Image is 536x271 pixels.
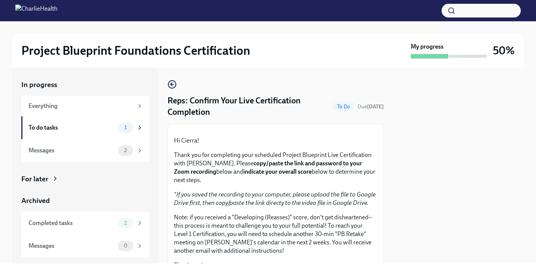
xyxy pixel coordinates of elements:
div: For later [21,174,48,184]
span: 1 [120,125,131,130]
strong: [DATE] [367,103,384,110]
span: 2 [120,220,131,226]
strong: copy/paste the link and password to your Zoom recording [174,160,362,175]
strong: indicate your overall score [243,168,312,175]
span: Due [357,103,384,110]
p: Note: if you received a "Developing (Reasses)" score, don't get disheartened--this process is mea... [174,213,377,255]
div: Messages [29,146,115,155]
div: Completed tasks [29,219,115,227]
span: October 2nd, 2025 10:00 [357,103,384,110]
a: Messages2 [21,139,149,162]
em: If you saved the recording to your computer, please upload the file to Google Drive first, then c... [174,191,376,206]
div: Everything [29,102,133,110]
a: Archived [21,196,149,206]
div: To do tasks [29,124,115,132]
span: 0 [119,243,132,249]
img: CharlieHealth [15,5,57,17]
p: Hi Cierra! [174,136,377,145]
a: In progress [21,80,149,90]
h4: Reps: Confirm Your Live Certification Completion [167,95,330,118]
a: Messages0 [21,235,149,257]
span: 2 [120,147,131,153]
span: To Do [333,104,354,109]
h2: Project Blueprint Foundations Certification [21,43,250,58]
strong: My progress [411,43,443,51]
a: Everything [21,96,149,116]
h3: 50% [493,44,515,57]
a: For later [21,174,149,184]
a: To do tasks1 [21,116,149,139]
div: Messages [29,242,115,250]
p: Thank you for completing your scheduled Project Blueprint Live Certification with [PERSON_NAME]. ... [174,151,377,184]
a: Completed tasks2 [21,212,149,235]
